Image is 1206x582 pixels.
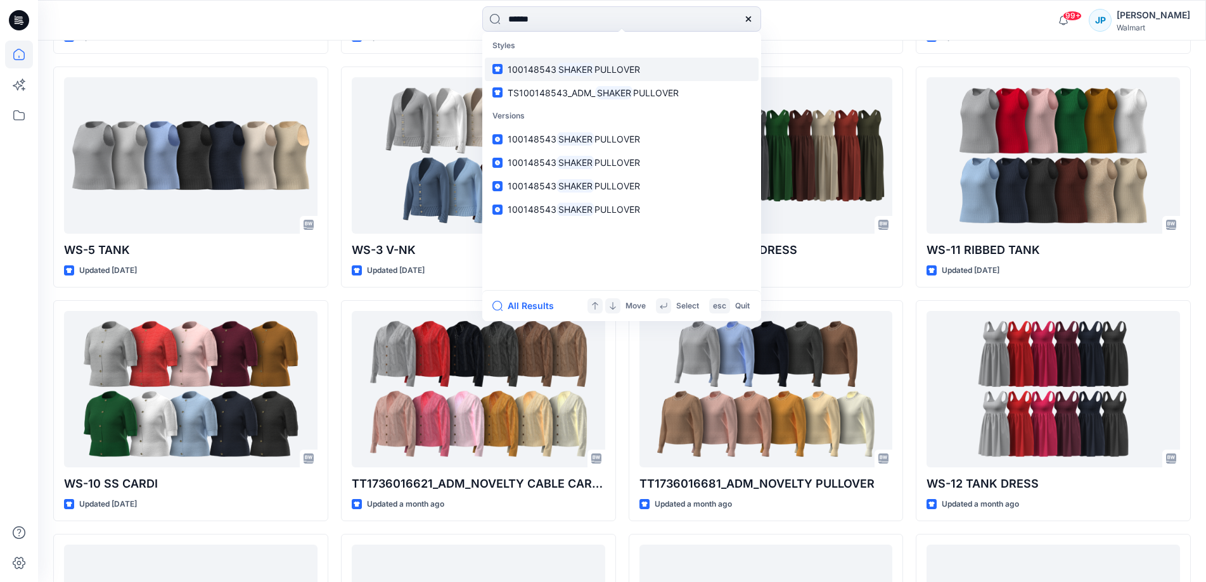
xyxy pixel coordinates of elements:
[485,58,759,81] a: 100148543SHAKERPULLOVER
[1063,11,1082,21] span: 99+
[927,241,1180,259] p: WS-11 RIBBED TANK
[676,300,699,313] p: Select
[64,475,318,493] p: WS-10 SS CARDI
[595,85,633,100] mark: SHAKER
[367,498,444,511] p: Updated a month ago
[508,157,556,168] span: 100148543
[639,241,893,259] p: WS-13-TANK RIBBED DRESS
[927,77,1180,233] a: WS-11 RIBBED TANK
[485,81,759,104] a: TS100148543_ADM_SHAKERPULLOVER
[508,64,556,75] span: 100148543
[713,300,726,313] p: esc
[485,104,759,128] p: Versions
[79,264,137,277] p: Updated [DATE]
[352,77,605,233] a: WS-3 V-NK
[508,204,556,215] span: 100148543
[927,311,1180,467] a: WS-12 TANK DRESS
[927,475,1180,493] p: WS-12 TANK DRESS
[1117,23,1190,32] div: Walmart
[556,202,594,217] mark: SHAKER
[508,87,595,98] span: TS100148543_ADM_
[639,77,893,233] a: WS-13-TANK RIBBED DRESS
[594,134,640,144] span: PULLOVER
[639,475,893,493] p: TT1736016681_ADM_NOVELTY PULLOVER
[556,132,594,146] mark: SHAKER
[508,134,556,144] span: 100148543
[633,87,679,98] span: PULLOVER
[942,264,999,277] p: Updated [DATE]
[485,198,759,221] a: 100148543SHAKERPULLOVER
[594,64,640,75] span: PULLOVER
[556,179,594,193] mark: SHAKER
[1089,9,1112,32] div: JP
[639,311,893,467] a: TT1736016681_ADM_NOVELTY PULLOVER
[594,157,640,168] span: PULLOVER
[485,174,759,198] a: 100148543SHAKERPULLOVER
[556,155,594,170] mark: SHAKER
[492,298,562,313] button: All Results
[79,498,137,511] p: Updated [DATE]
[485,151,759,174] a: 100148543SHAKERPULLOVER
[508,180,556,191] span: 100148543
[64,241,318,259] p: WS-5 TANK
[1117,8,1190,23] div: [PERSON_NAME]
[64,311,318,467] a: WS-10 SS CARDI
[735,300,750,313] p: Quit
[64,77,318,233] a: WS-5 TANK
[942,498,1019,511] p: Updated a month ago
[625,300,646,313] p: Move
[352,475,605,493] p: TT1736016621_ADM_NOVELTY CABLE CARDIGAN
[352,241,605,259] p: WS-3 V-NK
[594,180,640,191] span: PULLOVER
[352,311,605,467] a: TT1736016621_ADM_NOVELTY CABLE CARDIGAN
[367,264,425,277] p: Updated [DATE]
[556,62,594,77] mark: SHAKER
[594,204,640,215] span: PULLOVER
[485,127,759,151] a: 100148543SHAKERPULLOVER
[485,34,759,58] p: Styles
[655,498,732,511] p: Updated a month ago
